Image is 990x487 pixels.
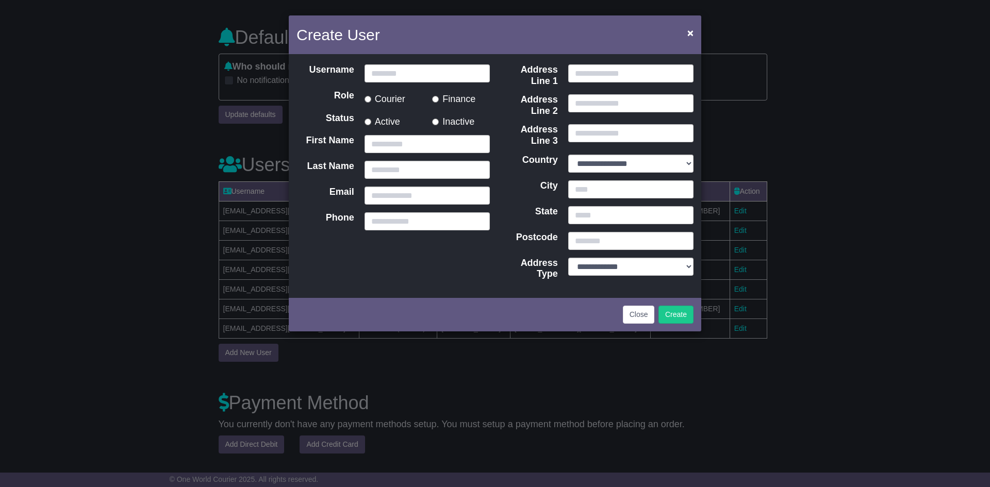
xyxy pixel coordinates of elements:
label: City [495,180,563,198]
label: State [495,206,563,224]
label: Address Type [495,258,563,280]
label: Courier [365,90,405,105]
label: Address Line 1 [495,64,563,87]
label: Finance [432,90,475,105]
button: Close [682,22,699,43]
input: Courier [365,96,371,103]
h4: Create User [296,23,380,46]
label: Postcode [495,232,563,250]
input: Active [365,119,371,125]
button: Close [623,306,655,324]
label: First Name [291,135,359,153]
input: Finance [432,96,439,103]
label: Address Line 3 [495,124,563,146]
label: Role [291,90,359,105]
input: Inactive [432,119,439,125]
label: Username [291,64,359,82]
label: Phone [291,212,359,230]
button: Create [658,306,694,324]
label: Email [291,187,359,205]
label: Country [495,155,563,173]
label: Status [291,113,359,128]
label: Active [365,113,400,128]
label: Address Line 2 [495,94,563,116]
span: × [687,27,694,39]
label: Last Name [291,161,359,179]
label: Inactive [432,113,474,128]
